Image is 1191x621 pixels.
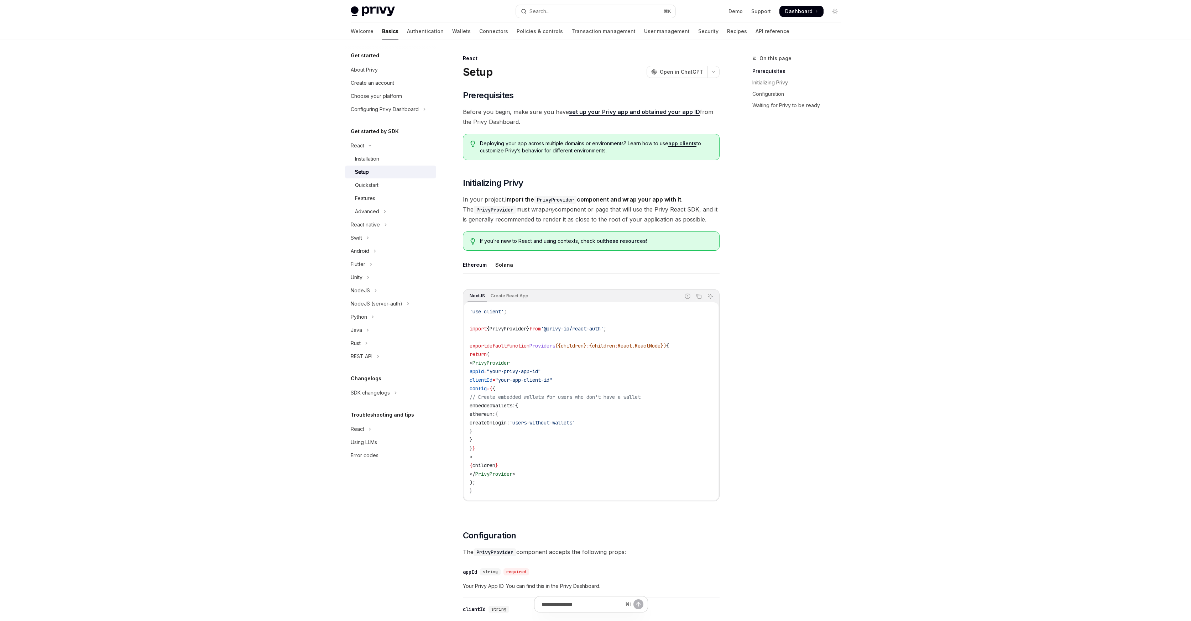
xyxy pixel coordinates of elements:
[345,324,436,336] button: Toggle Java section
[569,108,700,116] a: set up your Privy app and obtained your app ID
[541,325,604,332] span: '@privy-io/react-auth'
[604,238,618,244] a: these
[351,234,362,242] div: Swift
[470,454,472,460] span: >
[351,141,364,150] div: React
[487,351,490,358] span: (
[345,310,436,323] button: Toggle Python section
[470,377,492,383] span: clientId
[351,105,419,114] div: Configuring Privy Dashboard
[351,260,365,268] div: Flutter
[706,292,715,301] button: Ask AI
[545,206,555,213] em: any
[463,547,720,557] span: The component accepts the following props:
[529,343,555,349] span: Providers
[487,343,507,349] span: default
[351,66,378,74] div: About Privy
[470,238,475,245] svg: Tip
[727,23,747,40] a: Recipes
[647,66,707,78] button: Open in ChatGPT
[512,471,515,477] span: >
[529,325,541,332] span: from
[664,9,671,14] span: ⌘ K
[635,343,660,349] span: ReactNode
[463,107,720,127] span: Before you begin, make sure you have from the Privy Dashboard.
[345,231,436,244] button: Toggle Swift section
[483,569,498,575] span: string
[480,140,712,154] span: Deploying your app across multiple domains or environments? Learn how to use to customize Privy’s...
[529,7,549,16] div: Search...
[484,368,487,375] span: =
[470,402,515,409] span: embeddedWallets:
[660,68,703,75] span: Open in ChatGPT
[345,166,436,178] a: Setup
[571,23,636,40] a: Transaction management
[470,360,472,366] span: <
[351,425,364,433] div: React
[470,462,472,469] span: {
[345,350,436,363] button: Toggle REST API section
[345,218,436,231] button: Toggle React native section
[668,140,696,147] a: app clients
[351,388,390,397] div: SDK changelogs
[728,8,743,15] a: Demo
[345,179,436,192] a: Quickstart
[470,351,487,358] span: return
[345,258,436,271] button: Toggle Flutter section
[345,139,436,152] button: Toggle React section
[633,599,643,609] button: Send message
[472,462,495,469] span: children
[487,368,541,375] span: "your-privy-app-id"
[351,352,372,361] div: REST API
[829,6,841,17] button: Toggle dark mode
[463,530,516,541] span: Configuration
[474,206,516,214] code: PrivyProvider
[407,23,444,40] a: Authentication
[351,127,399,136] h5: Get started by SDK
[584,343,586,349] span: }
[495,256,513,273] div: Solana
[495,462,498,469] span: }
[516,5,675,18] button: Open search
[351,339,361,348] div: Rust
[345,297,436,310] button: Toggle NodeJS (server-auth) section
[756,23,789,40] a: API reference
[345,152,436,165] a: Installation
[345,271,436,284] button: Toggle Unity section
[345,449,436,462] a: Error codes
[355,207,379,216] div: Advanced
[517,23,563,40] a: Policies & controls
[463,256,487,273] div: Ethereum
[470,445,472,452] span: }
[463,90,514,101] span: Prerequisites
[555,343,561,349] span: ({
[527,325,529,332] span: }
[751,8,771,15] a: Support
[495,411,498,417] span: {
[470,437,472,443] span: }
[463,194,720,224] span: In your project, . The must wrap component or page that will use the Privy React SDK, and it is g...
[666,343,669,349] span: {
[351,220,380,229] div: React native
[683,292,692,301] button: Report incorrect code
[470,385,487,392] span: config
[470,141,475,147] svg: Tip
[345,284,436,297] button: Toggle NodeJS section
[561,343,584,349] span: children
[351,51,379,60] h5: Get started
[487,325,490,332] span: {
[534,196,577,204] code: PrivyProvider
[345,192,436,205] a: Features
[351,247,369,255] div: Android
[345,103,436,116] button: Toggle Configuring Privy Dashboard section
[345,90,436,103] a: Choose your platform
[492,385,495,392] span: {
[355,155,379,163] div: Installation
[474,548,516,556] code: PrivyProvider
[470,428,472,434] span: }
[495,377,552,383] span: "your-app-client-id"
[351,273,362,282] div: Unity
[505,196,681,203] strong: import the component and wrap your app with it
[463,177,523,189] span: Initializing Privy
[660,343,666,349] span: })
